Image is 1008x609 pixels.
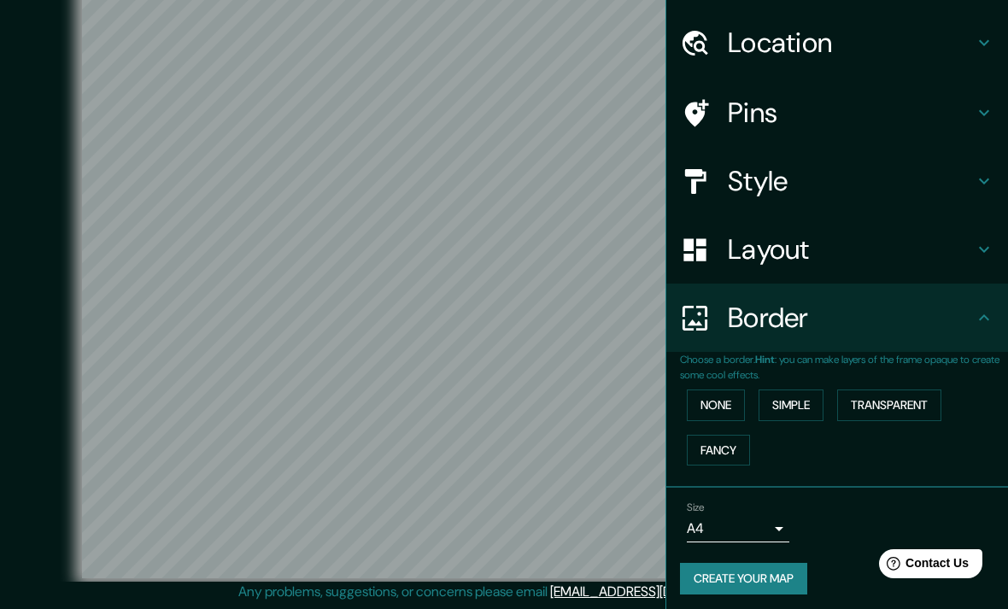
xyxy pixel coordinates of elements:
[759,389,823,421] button: Simple
[837,389,941,421] button: Transparent
[550,583,761,600] a: [EMAIL_ADDRESS][DOMAIN_NAME]
[666,215,1008,284] div: Layout
[666,79,1008,147] div: Pins
[728,232,974,266] h4: Layout
[687,501,705,515] label: Size
[728,301,974,335] h4: Border
[728,26,974,60] h4: Location
[666,147,1008,215] div: Style
[728,164,974,198] h4: Style
[680,352,1008,383] p: Choose a border. : you can make layers of the frame opaque to create some cool effects.
[666,9,1008,77] div: Location
[666,284,1008,352] div: Border
[687,515,789,542] div: A4
[687,435,750,466] button: Fancy
[238,582,764,602] p: Any problems, suggestions, or concerns please email .
[856,542,989,590] iframe: Help widget launcher
[728,96,974,130] h4: Pins
[687,389,745,421] button: None
[755,353,775,366] b: Hint
[680,563,807,594] button: Create your map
